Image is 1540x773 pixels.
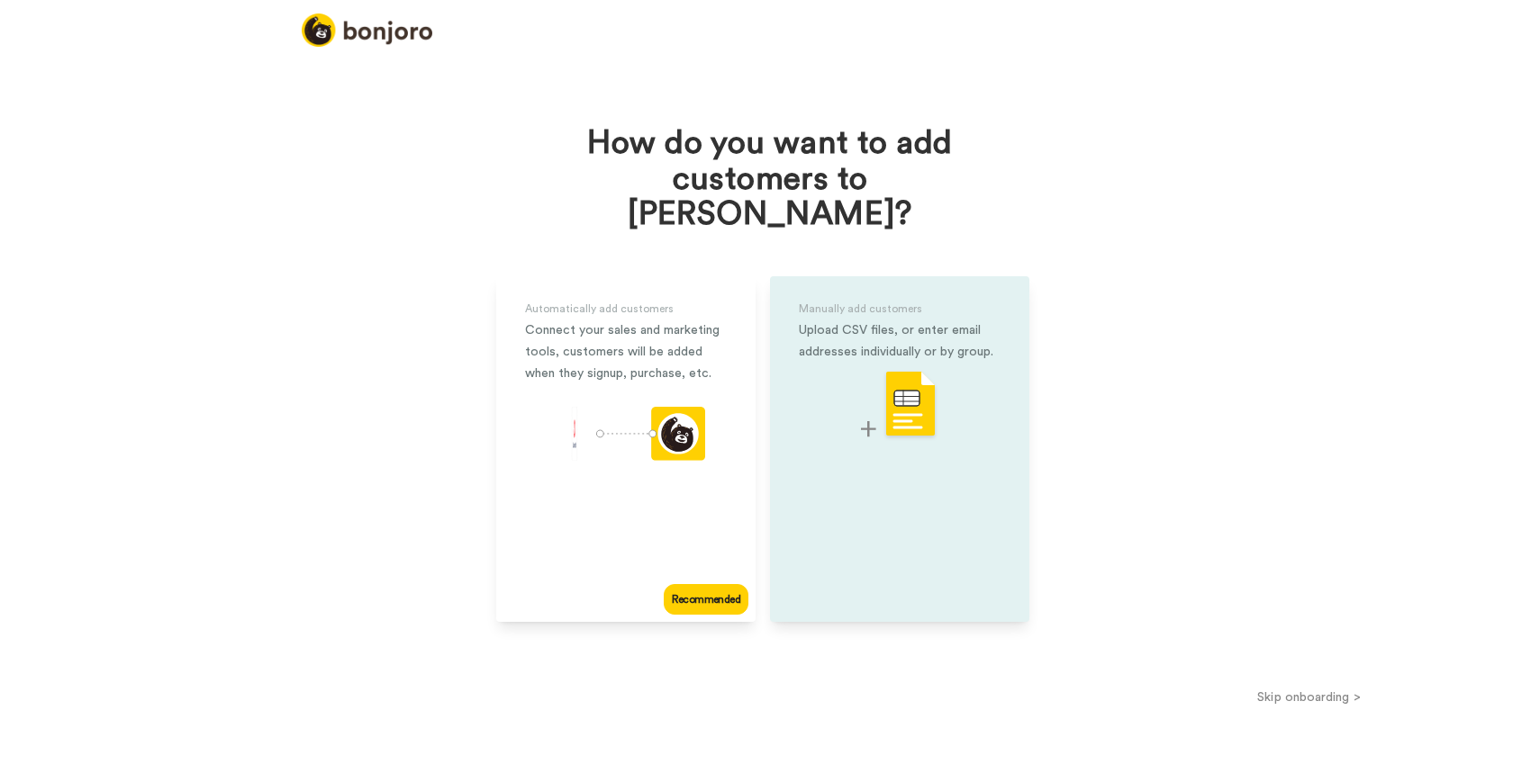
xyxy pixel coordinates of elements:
[664,584,748,615] div: Recommended
[525,319,727,384] div: Connect your sales and marketing tools, customers will be added when they signup, purchase, etc.
[548,407,705,466] div: animation
[799,298,1001,319] div: Manually add customers
[1078,688,1540,706] button: Skip onboarding >
[567,126,973,233] h1: How do you want to add customers to [PERSON_NAME]?
[861,370,938,441] img: csv-upload.svg
[799,319,1001,363] div: Upload CSV files, or enter email addresses individually or by group.
[525,298,727,319] div: Automatically add customers
[302,13,432,47] img: logo_full.png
